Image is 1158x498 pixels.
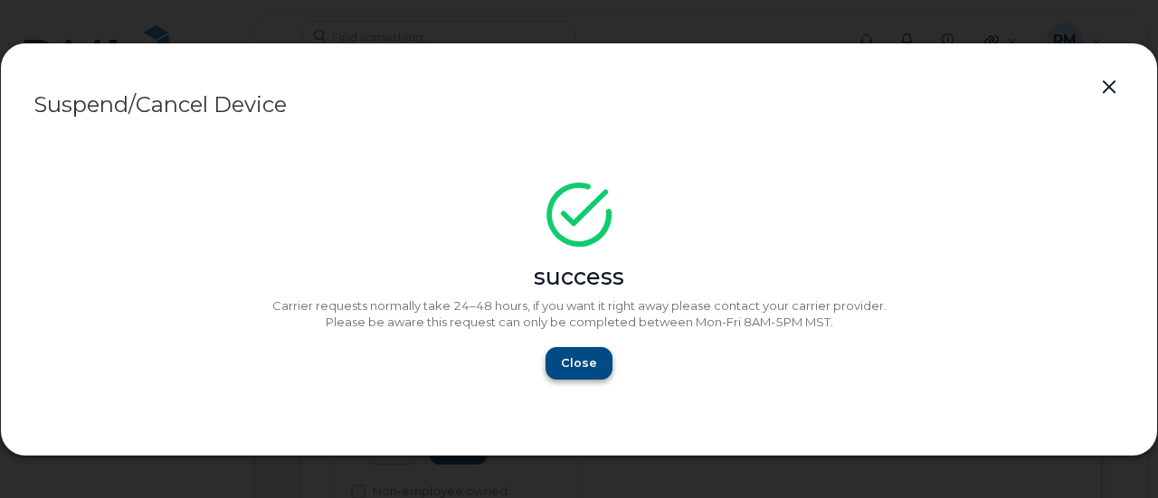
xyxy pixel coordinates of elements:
[33,297,1125,315] p: Carrier requests normally take 24–48 hours, if you want it right away please contact your carrier...
[561,354,597,371] span: Close
[1079,419,1144,484] iframe: Messenger Launcher
[33,261,1125,294] div: success
[546,347,612,380] button: Close
[33,94,1125,116] div: Suspend/Cancel Device
[33,314,1125,331] p: Please be aware this request can only be completed between Mon-Fri 8AM-5PM MST.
